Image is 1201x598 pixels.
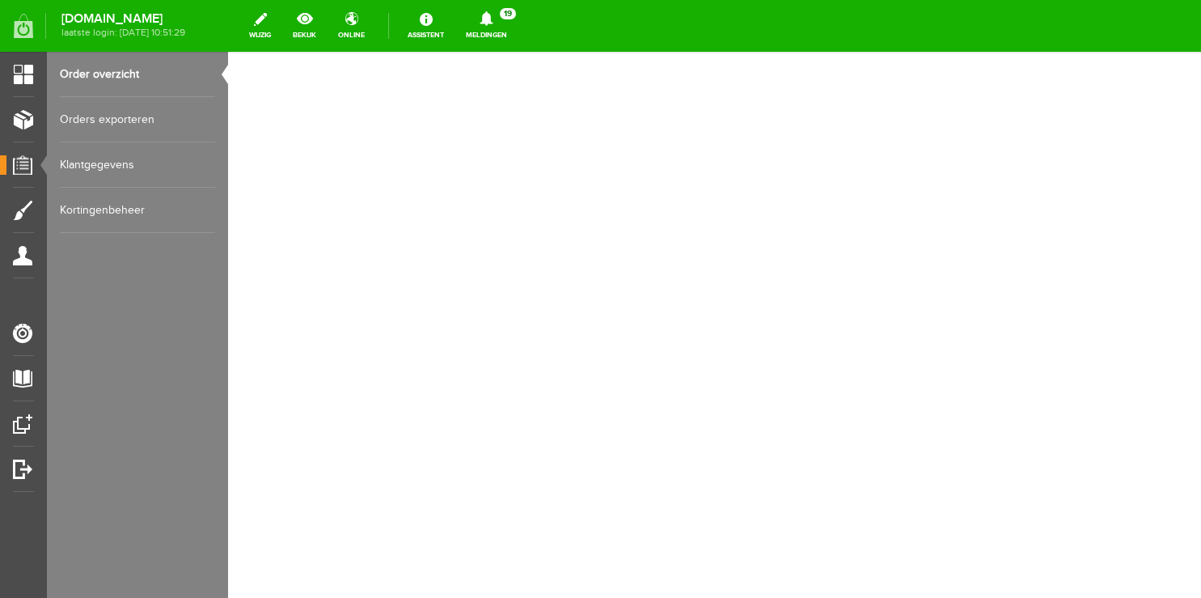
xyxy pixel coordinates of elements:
a: Orders exporteren [60,97,215,142]
span: laatste login: [DATE] 10:51:29 [61,28,185,37]
a: Assistent [398,8,454,44]
strong: [DOMAIN_NAME] [61,15,185,23]
span: 19 [500,8,516,19]
a: Order overzicht [60,52,215,97]
a: Meldingen19 [456,8,517,44]
a: Kortingenbeheer [60,188,215,233]
a: wijzig [239,8,281,44]
a: Klantgegevens [60,142,215,188]
a: online [328,8,374,44]
a: bekijk [283,8,326,44]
